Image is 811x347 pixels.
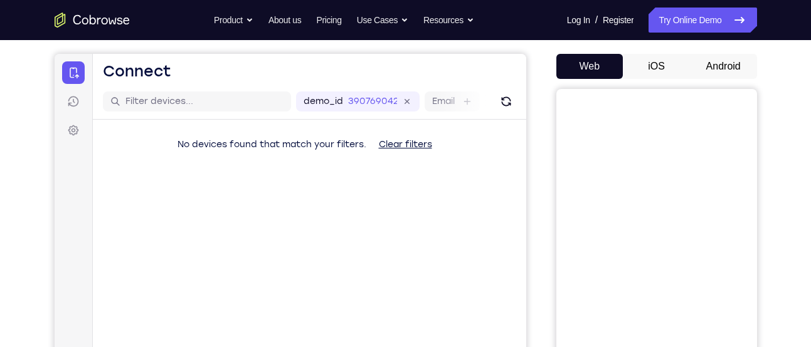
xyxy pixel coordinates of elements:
[623,54,690,79] button: iOS
[595,13,598,28] span: /
[423,8,474,33] button: Resources
[268,8,301,33] a: About us
[357,8,408,33] button: Use Cases
[314,78,388,103] button: Clear filters
[123,85,312,96] span: No devices found that match your filters.
[316,8,341,33] a: Pricing
[55,13,130,28] a: Go to the home page
[214,8,253,33] button: Product
[649,8,756,33] a: Try Online Demo
[690,54,757,79] button: Android
[556,54,623,79] button: Web
[603,8,633,33] a: Register
[567,8,590,33] a: Log In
